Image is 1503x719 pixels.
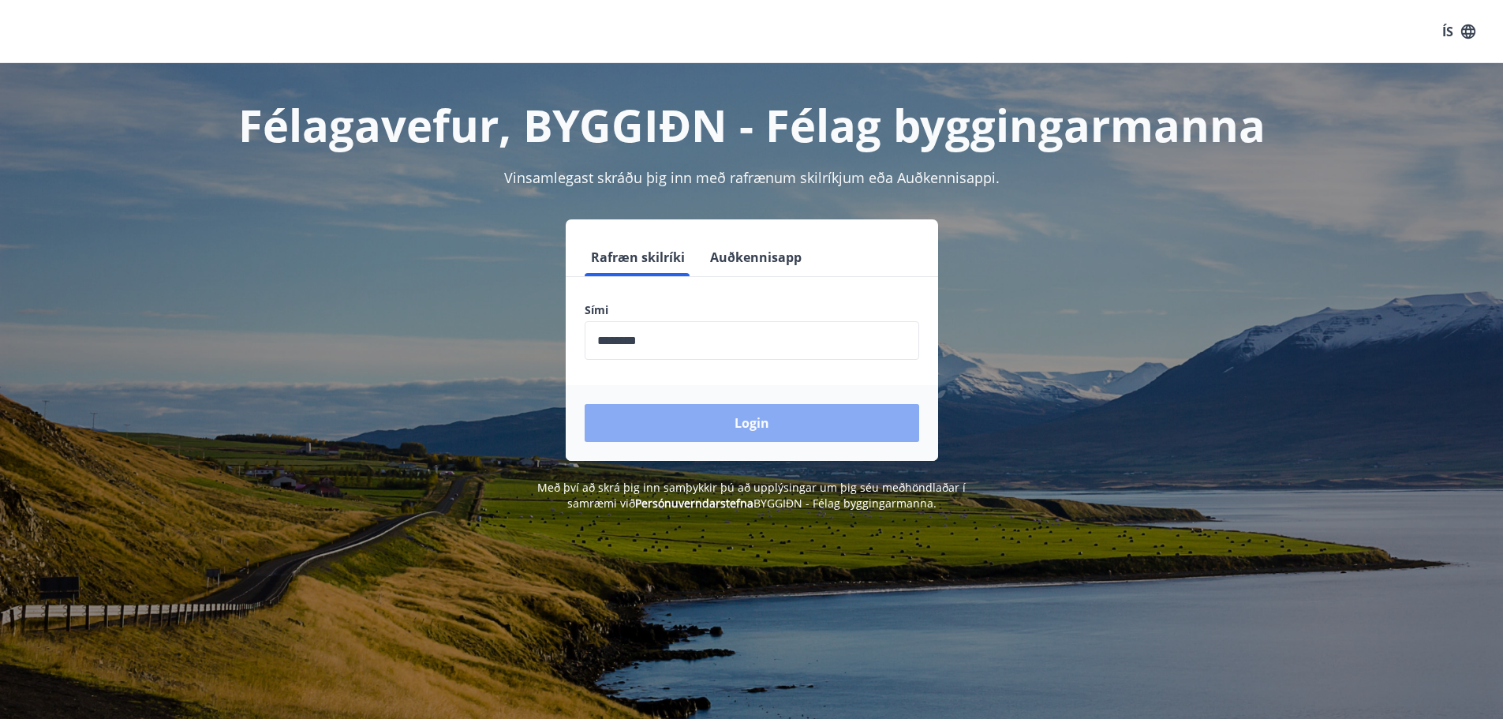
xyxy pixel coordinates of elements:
span: Vinsamlegast skráðu þig inn með rafrænum skilríkjum eða Auðkennisappi. [504,168,1000,187]
button: Login [585,404,919,442]
label: Sími [585,302,919,318]
button: ÍS [1434,17,1484,46]
span: Með því að skrá þig inn samþykkir þú að upplýsingar um þig séu meðhöndlaðar í samræmi við BYGGIÐN... [537,480,966,511]
button: Auðkennisapp [704,238,808,276]
h1: Félagavefur, BYGGIÐN - Félag byggingarmanna [203,95,1301,155]
a: Persónuverndarstefna [635,496,753,511]
button: Rafræn skilríki [585,238,691,276]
